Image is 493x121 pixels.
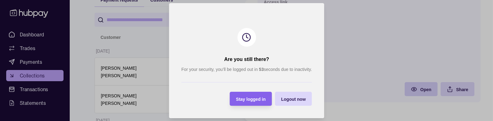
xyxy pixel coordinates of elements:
[230,92,272,106] button: Stay logged in
[224,56,269,63] h2: Are you still there?
[275,92,312,106] button: Logout now
[236,96,266,101] span: Stay logged in
[281,96,306,101] span: Logout now
[181,66,312,73] p: For your security, you’ll be logged out in seconds due to inactivity.
[259,67,264,72] strong: 53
